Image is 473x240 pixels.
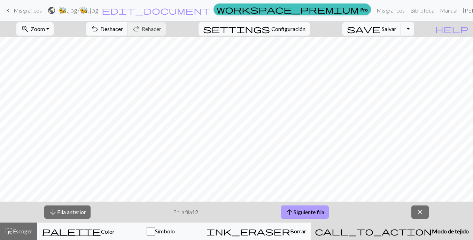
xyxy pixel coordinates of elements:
[347,24,380,34] span: save
[57,209,86,215] font: Fila anterior
[432,228,469,234] span: Modo de tejido
[311,223,473,240] button: Modo de tejido
[49,207,57,217] span: arrow_downward
[203,24,270,34] span: settings
[101,228,115,235] span: Color
[42,226,101,236] span: palette
[199,22,310,36] button: ConfiguraciónConfiguración
[16,22,54,36] button: Zoom
[437,3,460,17] a: Manual
[207,226,290,236] span: ink_eraser
[374,3,408,17] a: Mis gráficos
[21,24,29,34] span: zoom_in
[192,209,198,215] strong: 12
[271,25,305,33] span: Configuración
[102,6,210,15] span: edit_document
[281,205,329,219] button: Siguiente fila
[4,5,42,16] a: Mis gráficos
[86,22,128,36] button: Deshacer
[31,25,45,32] span: Zoom
[203,25,270,33] i: Configuración
[155,228,175,234] span: Símbolo
[416,207,424,217] span: close
[13,228,32,234] span: Escoger
[214,3,371,15] a: Pro
[91,24,99,34] span: undo
[37,223,119,240] button: Color
[285,207,294,217] span: arrow_upward
[342,22,401,36] button: Salvar
[119,223,202,240] button: Símbolo
[47,6,56,15] span: public
[4,6,13,15] span: keyboard_arrow_left
[360,6,368,13] font: Pro
[173,208,198,216] p: En la fila
[5,226,13,236] span: highlight_alt
[315,226,432,236] span: call_to_action
[14,7,42,14] span: Mis gráficos
[202,223,311,240] button: Borrar
[44,205,91,219] button: Fila anterior
[290,228,306,234] span: Borrar
[59,6,77,14] font: 🐝.jpg
[100,25,123,32] span: Deshacer
[435,24,468,34] span: help
[408,3,437,17] a: Biblioteca
[294,209,324,215] font: Siguiente fila
[59,6,99,14] h2: / 🐝.jpg
[217,5,359,14] span: workspace_premium
[382,25,396,32] span: Salvar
